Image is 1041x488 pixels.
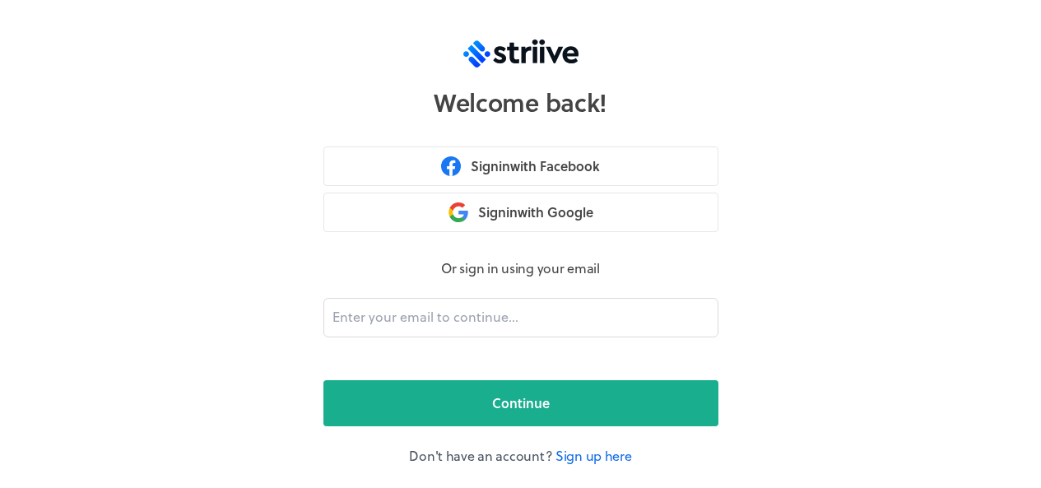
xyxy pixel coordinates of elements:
button: Signinwith Google [323,193,718,232]
img: logo-trans.svg [463,40,579,67]
button: Continue [323,380,718,426]
h1: Welcome back! [434,87,607,117]
button: Signinwith Facebook [323,146,718,186]
p: Or sign in using your email [323,258,718,278]
p: Don't have an account? [323,446,718,466]
span: Continue [492,393,550,413]
a: Sign up here [555,446,632,465]
input: Enter your email to continue... [323,298,718,337]
iframe: gist-messenger-bubble-iframe [993,440,1033,480]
